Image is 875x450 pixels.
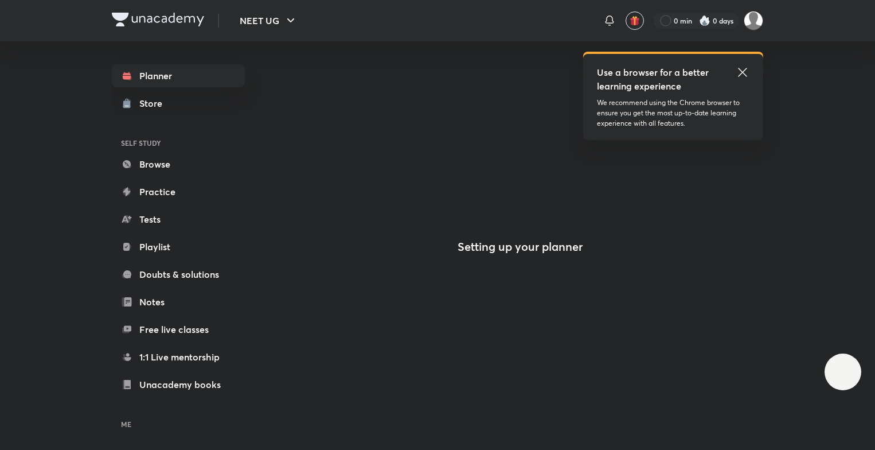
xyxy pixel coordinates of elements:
[626,11,644,30] button: avatar
[112,235,245,258] a: Playlist
[112,414,245,434] h6: ME
[836,365,850,379] img: ttu
[112,133,245,153] h6: SELF STUDY
[112,318,245,341] a: Free live classes
[630,15,640,26] img: avatar
[233,9,304,32] button: NEET UG
[699,15,710,26] img: streak
[112,208,245,231] a: Tests
[597,65,711,93] h5: Use a browser for a better learning experience
[112,263,245,286] a: Doubts & solutions
[112,92,245,115] a: Store
[112,346,245,368] a: 1:1 Live mentorship
[112,153,245,176] a: Browse
[597,98,749,129] p: We recommend using the Chrome browser to ensure you get the most up-to-date learning experience w...
[112,13,204,26] img: Company Logo
[139,96,169,110] div: Store
[744,11,763,30] img: Harshu
[112,64,245,87] a: Planner
[112,13,204,29] a: Company Logo
[112,180,245,203] a: Practice
[112,290,245,313] a: Notes
[458,240,583,254] h4: Setting up your planner
[112,373,245,396] a: Unacademy books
